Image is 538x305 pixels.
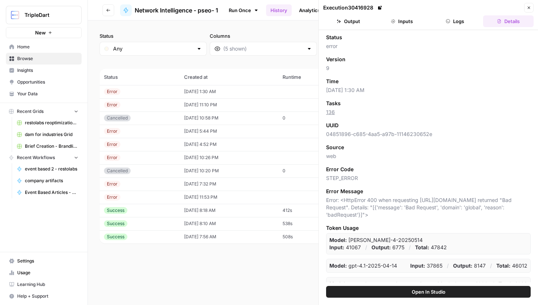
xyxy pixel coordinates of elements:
label: Status [100,32,207,40]
span: Browse [17,55,78,62]
span: Version [326,56,345,63]
td: [DATE] 1:30 AM [180,85,278,98]
a: Browse [6,53,82,65]
strong: Total: [415,244,429,250]
img: TripleDart Logo [8,8,22,22]
a: Analytics [295,4,325,16]
strong: Total: [496,262,511,269]
span: UUID [326,122,339,129]
a: restolabs reoptimizations aug [14,117,82,129]
div: Success [104,207,127,214]
td: [DATE] 11:10 PM [180,98,278,111]
button: New [6,27,82,38]
span: Insights [17,67,78,74]
button: Help + Support [6,290,82,302]
span: Home [17,44,78,50]
a: company artifacts [14,175,82,187]
button: Open In Studio [326,286,531,298]
button: Recent Grids [6,106,82,117]
span: Time [326,78,339,85]
div: Error [104,194,120,201]
div: Error [104,141,120,148]
a: Opportunities [6,76,82,88]
td: [DATE] 10:26 PM [180,151,278,164]
div: Error [104,128,120,135]
a: dam for industries Grid [14,129,82,140]
a: Brief Creation - Brandlife Grid [14,140,82,152]
span: Status [326,34,342,41]
span: Learning Hub [17,281,78,288]
div: Error [104,154,120,161]
div: Execution 30416928 [323,4,384,11]
span: company artifacts [25,177,78,184]
td: [DATE] 11:53 PM [180,191,278,204]
span: Error: <HttpError 400 when requesting [URL][DOMAIN_NAME] returned "Bad Request". Details: "[{'mes... [326,196,531,218]
th: Runtime [278,69,340,85]
span: Settings [17,258,78,264]
td: 508s [278,230,340,243]
div: Cancelled [104,115,131,121]
span: Help + Support [17,293,78,300]
a: 136 [326,109,335,115]
p: / [492,280,494,288]
a: event based 2 - restolabs [14,163,82,175]
p: / [448,280,449,288]
span: Source [326,144,344,151]
span: New [35,29,46,36]
span: Error Message [326,188,363,195]
strong: Output: [453,262,472,269]
td: 412s [278,204,340,217]
strong: Input: [329,244,344,250]
td: [DATE] 5:44 PM [180,125,278,138]
span: dam for industries Grid [25,131,78,138]
strong: Input: [420,281,435,287]
strong: Output: [371,244,391,250]
strong: Input: [410,262,425,269]
span: Tasks [326,100,341,107]
p: claude-sonnet-4-20250514 [329,236,423,244]
button: Details [483,15,534,27]
p: 46012 [496,262,527,269]
span: Error Code [326,166,354,173]
span: 9 [326,65,531,72]
span: Opportunities [17,79,78,85]
p: 4068 [498,280,527,288]
p: / [409,244,411,251]
div: Error [104,88,120,95]
a: Your Data [6,88,82,100]
span: Network Intelligence - pseo- 1 [135,6,218,15]
td: 0 [278,164,340,177]
span: TripleDart [25,11,69,19]
p: / [365,244,367,251]
span: Brief Creation - Brandlife Grid [25,143,78,150]
td: [DATE] 10:20 PM [180,164,278,177]
strong: Model: [329,281,347,287]
td: 538s [278,217,340,230]
span: Usage [17,269,78,276]
span: Open In Studio [412,288,445,295]
span: Recent Workflows [17,154,55,161]
td: [DATE] 7:32 PM [180,177,278,191]
a: Network Intelligence - pseo- 1 [120,4,218,16]
a: Settings [6,255,82,267]
span: Your Data [17,91,78,97]
a: Event Based Articles - Restolabs [14,187,82,198]
th: Created at [180,69,278,85]
div: Error [104,102,120,108]
td: [DATE] 4:52 PM [180,138,278,151]
span: Event Based Articles - Restolabs [25,189,78,196]
div: Error [104,181,120,187]
p: 37865 [410,262,442,269]
button: Logs [430,15,481,27]
p: 4000 [454,280,488,288]
span: (12 records) [100,56,526,69]
strong: Output: [454,281,473,287]
td: [DATE] 10:58 PM [180,111,278,125]
strong: Model: [329,262,347,269]
a: Home [6,41,82,53]
p: gpt-4.1-2025-04-14 [329,262,397,269]
p: / [447,262,449,269]
a: Run Once [224,4,263,16]
td: 0 [278,111,340,125]
strong: Total: [498,281,513,287]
